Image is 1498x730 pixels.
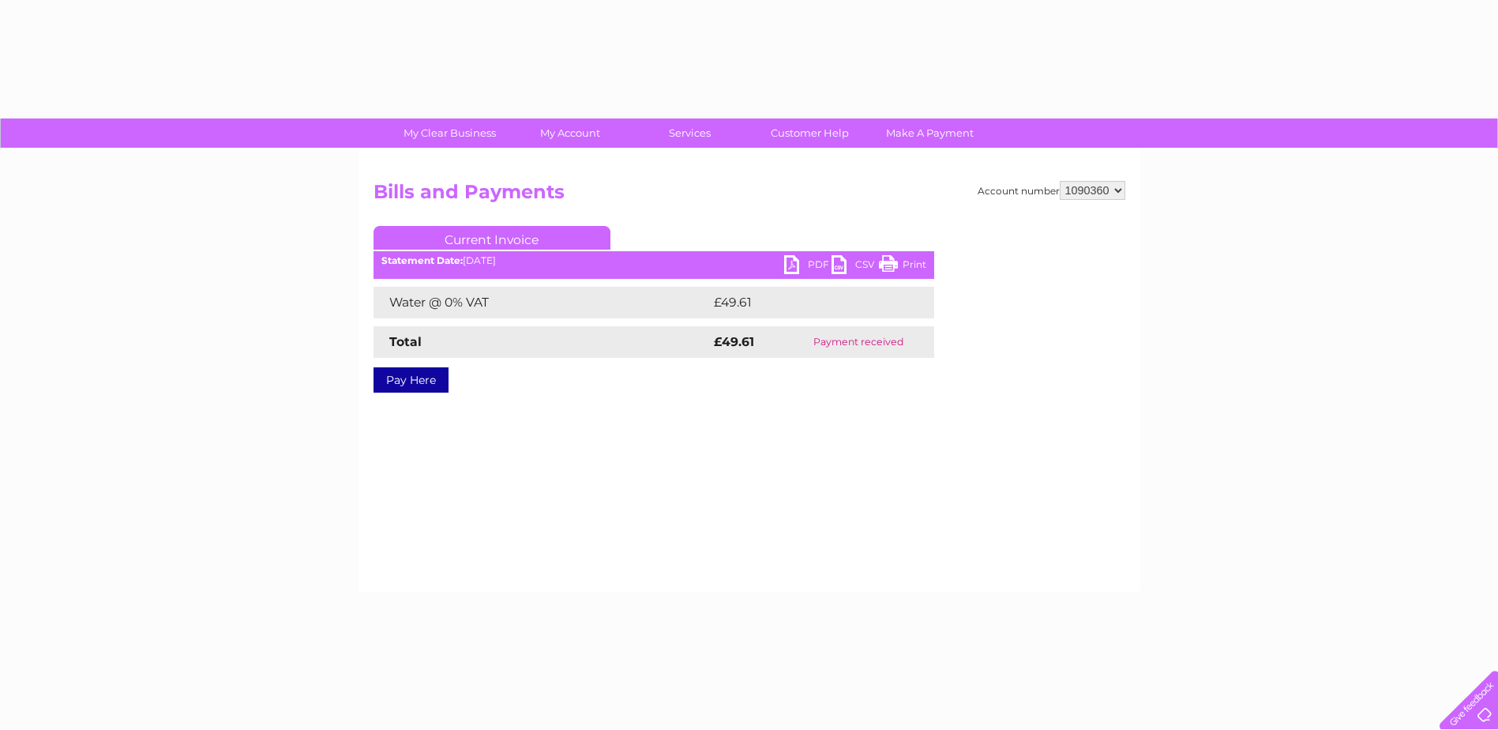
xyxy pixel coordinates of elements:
a: Services [625,119,755,148]
a: Current Invoice [374,226,610,250]
b: Statement Date: [381,254,463,266]
td: £49.61 [710,287,901,318]
a: PDF [784,255,832,278]
td: Payment received [783,326,933,358]
a: Customer Help [745,119,875,148]
a: Print [879,255,926,278]
a: My Account [505,119,635,148]
a: Pay Here [374,367,449,393]
strong: £49.61 [714,334,754,349]
td: Water @ 0% VAT [374,287,710,318]
div: [DATE] [374,255,934,266]
h2: Bills and Payments [374,181,1125,211]
a: Make A Payment [865,119,995,148]
a: My Clear Business [385,119,515,148]
div: Account number [978,181,1125,200]
a: CSV [832,255,879,278]
strong: Total [389,334,422,349]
